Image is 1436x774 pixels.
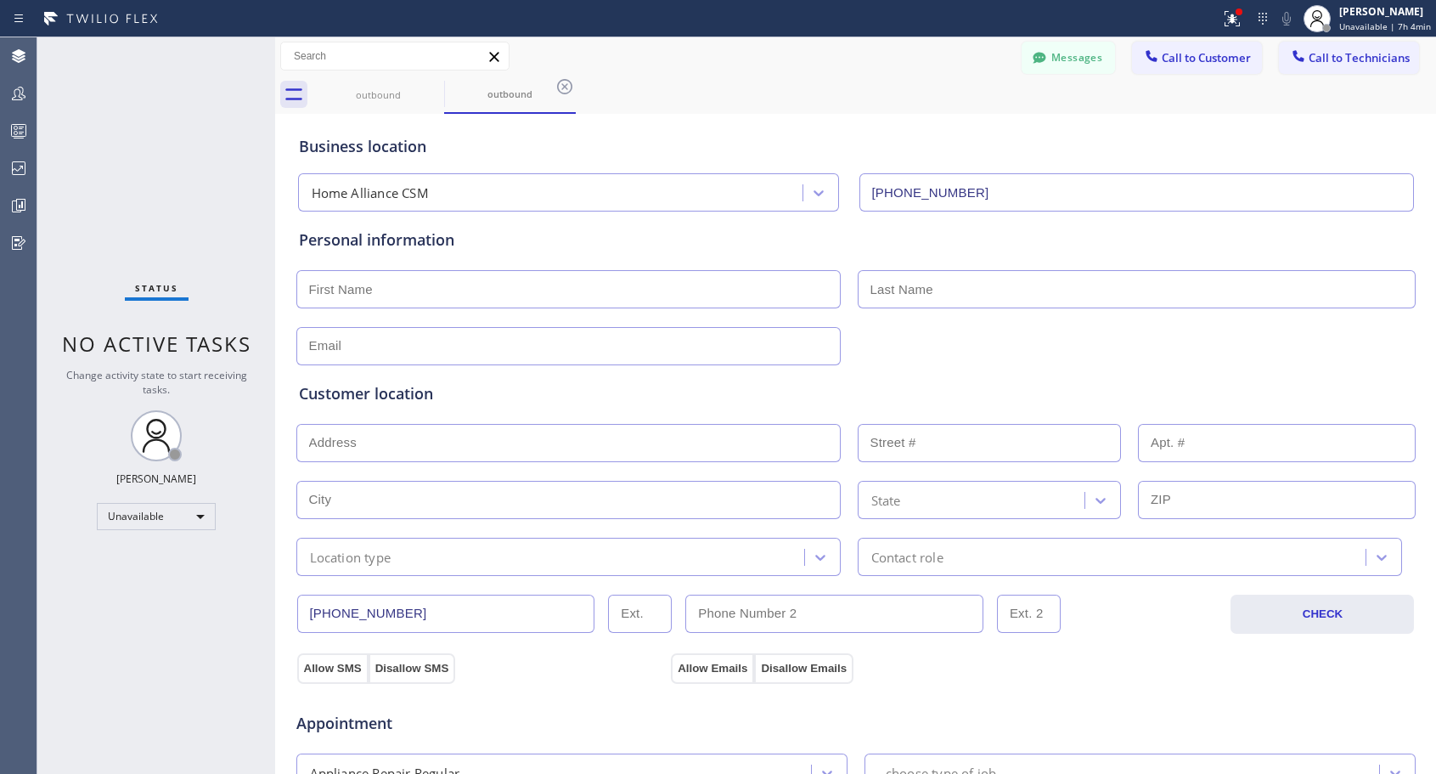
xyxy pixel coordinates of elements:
button: Disallow SMS [369,653,456,684]
input: Email [296,327,841,365]
div: outbound [446,88,574,100]
div: Personal information [299,229,1413,251]
input: Ext. [608,595,672,633]
div: Location type [310,547,391,567]
span: Call to Technicians [1309,50,1410,65]
div: Customer location [299,382,1413,405]
div: State [871,490,901,510]
div: outbound [314,88,442,101]
input: City [296,481,841,519]
button: CHECK [1230,595,1414,634]
div: Contact role [871,547,943,567]
span: No active tasks [62,330,251,358]
button: Mute [1275,7,1298,31]
span: Unavailable | 7h 4min [1339,20,1431,32]
button: Allow SMS [297,653,369,684]
div: [PERSON_NAME] [116,472,196,486]
input: Search [281,42,509,70]
input: Address [296,424,841,462]
span: Status [135,282,178,294]
input: First Name [296,270,841,308]
div: Business location [299,135,1413,158]
button: Call to Technicians [1279,42,1419,74]
input: Phone Number [859,173,1414,212]
input: Street # [858,424,1122,462]
input: Apt. # [1138,424,1416,462]
input: Last Name [858,270,1416,308]
input: ZIP [1138,481,1416,519]
span: Call to Customer [1162,50,1251,65]
span: Appointment [296,712,667,735]
input: Ext. 2 [997,595,1061,633]
button: Call to Customer [1132,42,1262,74]
span: Change activity state to start receiving tasks. [66,368,247,397]
div: [PERSON_NAME] [1339,4,1431,19]
button: Messages [1022,42,1115,74]
button: Disallow Emails [754,653,853,684]
input: Phone Number [297,595,595,633]
div: Home Alliance CSM [312,184,429,203]
input: Phone Number 2 [685,595,983,633]
div: Unavailable [97,503,216,530]
button: Allow Emails [671,653,754,684]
